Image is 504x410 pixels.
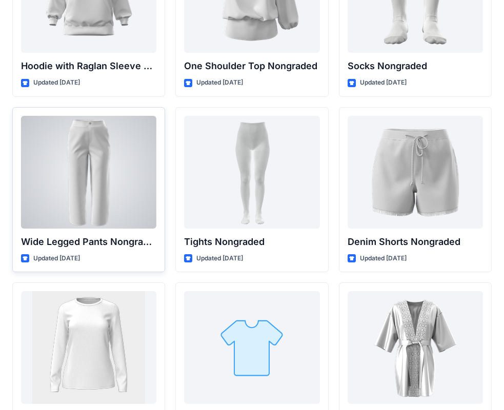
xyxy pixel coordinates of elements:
[360,253,407,264] p: Updated [DATE]
[21,116,156,229] a: Wide Legged Pants Nongraded
[196,253,243,264] p: Updated [DATE]
[196,77,243,88] p: Updated [DATE]
[360,77,407,88] p: Updated [DATE]
[184,116,319,229] a: Tights Nongraded
[184,235,319,249] p: Tights Nongraded
[21,59,156,73] p: Hoodie with Raglan Sleeve Nongraded
[21,235,156,249] p: Wide Legged Pants Nongraded
[184,291,319,404] a: Short sleeve tailored shirt
[348,291,483,404] a: Robe_001
[33,77,80,88] p: Updated [DATE]
[33,253,80,264] p: Updated [DATE]
[348,116,483,229] a: Denim Shorts Nongraded
[21,291,156,404] a: T-Shirt - Long Sleeve Crew Neck
[348,235,483,249] p: Denim Shorts Nongraded
[184,59,319,73] p: One Shoulder Top Nongraded
[348,59,483,73] p: Socks Nongraded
